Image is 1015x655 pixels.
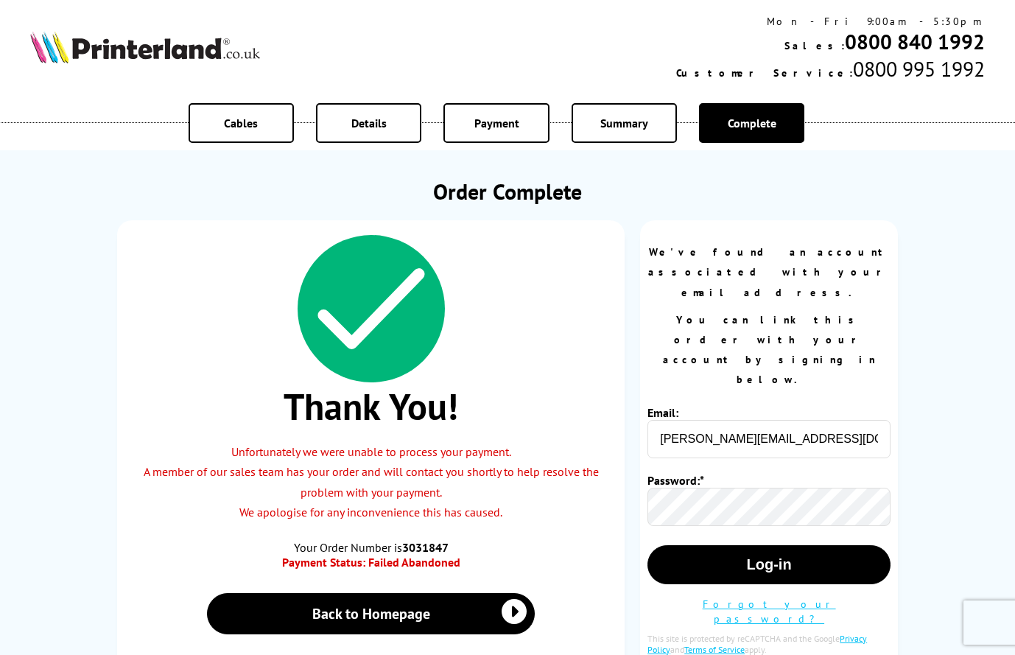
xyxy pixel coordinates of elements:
span: Thank You! [132,382,610,430]
label: Password:* [647,473,708,488]
p: You can link this order with your account by signing in below. [647,310,891,390]
p: We've found an account associated with your email address. [647,242,891,303]
div: Mon - Fri 9:00am - 5:30pm [676,15,985,28]
span: Payment Status: [282,555,365,570]
span: Details [351,116,387,130]
h1: Order Complete [117,177,898,206]
a: 0800 840 1992 [845,28,985,55]
a: Forgot your password? [703,598,836,626]
p: Unfortunately we were unable to process your payment. A member of our sales team has your order a... [132,442,610,522]
button: Log-in [647,545,891,584]
span: Failed Abandoned [368,555,460,570]
span: Summary [600,116,648,130]
label: Email: [647,405,708,420]
div: This site is protected by reCAPTCHA and the Google and apply. [647,633,891,655]
span: 0800 995 1992 [853,55,985,83]
a: Terms of Service [684,644,745,655]
a: Back to Homepage [207,593,535,634]
a: Privacy Policy [647,633,867,655]
span: Sales: [784,39,845,52]
span: Payment [474,116,519,130]
span: Cables [224,116,258,130]
span: Customer Service: [676,66,853,80]
img: Printerland Logo [30,31,260,63]
span: Your Order Number is [132,540,610,555]
span: Complete [728,116,776,130]
b: 3031847 [402,540,449,555]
